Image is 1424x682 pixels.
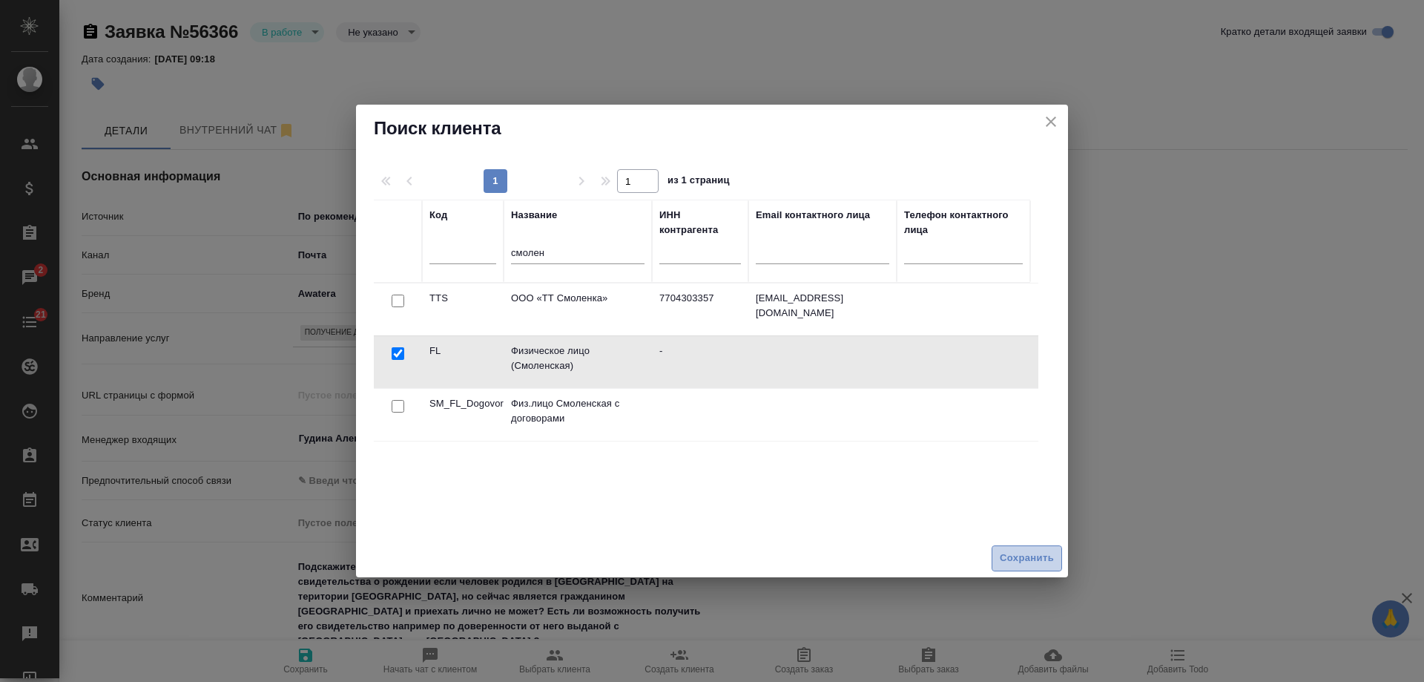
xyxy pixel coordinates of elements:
[756,208,870,223] div: Email контактного лица
[904,208,1023,237] div: Телефон контактного лица
[1040,111,1062,133] button: close
[652,283,748,335] td: 7704303357
[652,336,748,388] td: -
[422,389,504,441] td: SM_FL_Dogovory
[667,171,730,193] span: из 1 страниц
[511,208,557,223] div: Название
[511,396,645,426] p: Физ.лицо Смоленская с договорами
[374,117,1050,140] h2: Поиск клиента
[429,208,447,223] div: Код
[1000,550,1054,567] span: Сохранить
[992,545,1062,571] button: Сохранить
[756,291,889,321] p: [EMAIL_ADDRESS][DOMAIN_NAME]
[659,208,741,237] div: ИНН контрагента
[511,344,645,373] p: Физическое лицо (Смоленская)
[422,336,504,388] td: FL
[422,283,504,335] td: TTS
[511,291,645,306] p: ООО «ТТ Смоленка»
